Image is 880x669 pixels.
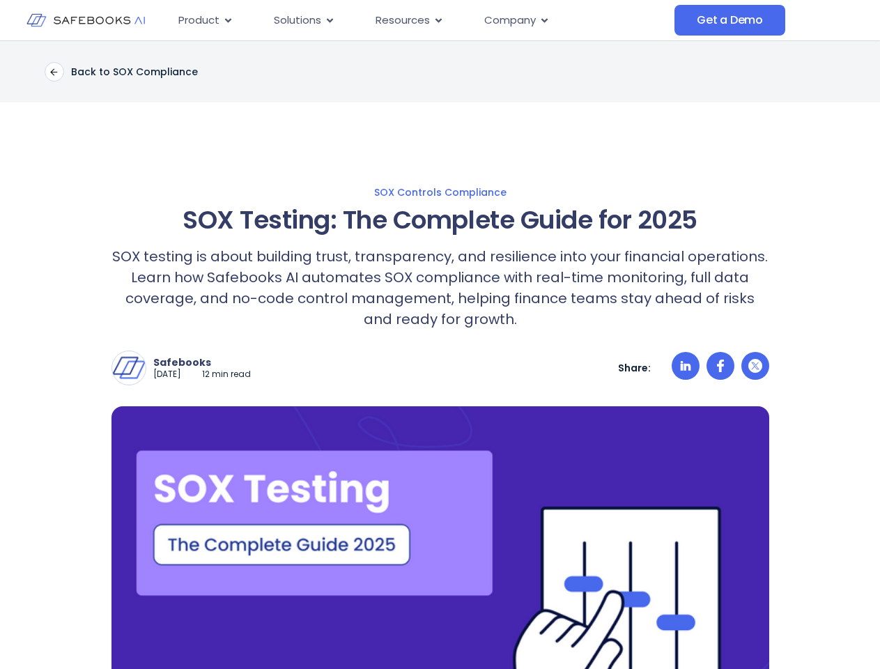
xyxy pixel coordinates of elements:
p: Share: [618,362,651,374]
p: 12 min read [202,369,251,380]
span: Product [178,13,219,29]
a: Get a Demo [674,5,785,36]
img: Safebooks [112,351,146,385]
a: SOX Controls Compliance [14,186,866,199]
div: Menu Toggle [167,7,674,34]
nav: Menu [167,7,674,34]
a: Back to SOX Compliance [45,62,198,82]
p: Safebooks [153,356,251,369]
p: SOX testing is about building trust, transparency, and resilience into your financial operations.... [111,246,769,330]
p: [DATE] [153,369,181,380]
h1: SOX Testing: The Complete Guide for 2025 [111,206,769,235]
span: Resources [376,13,430,29]
span: Solutions [274,13,321,29]
span: Company [484,13,536,29]
p: Back to SOX Compliance [71,66,198,78]
span: Get a Demo [697,13,763,27]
